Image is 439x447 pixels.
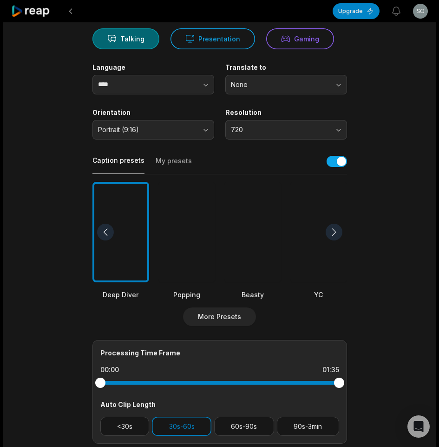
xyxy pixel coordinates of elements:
button: 30s-60s [152,417,211,436]
button: Gaming [266,28,334,49]
div: Beasty [224,290,281,300]
button: Portrait (9:16) [92,120,214,140]
div: 00:00 [100,365,119,374]
button: 60s-90s [214,417,274,436]
button: My presets [156,156,192,174]
label: Translate to [225,63,347,72]
div: Popping [158,290,215,300]
div: Deep Diver [92,290,149,300]
span: Portrait (9:16) [98,126,196,134]
button: More Presets [183,307,256,326]
div: Open Intercom Messenger [407,415,430,438]
button: Upgrade [333,3,380,19]
button: 90s-3min [277,417,339,436]
div: Auto Clip Length [100,400,339,409]
label: Language [92,63,214,72]
button: Caption presets [92,156,144,174]
button: 720 [225,120,347,140]
div: Processing Time Frame [100,348,339,358]
div: 01:35 [322,365,339,374]
label: Resolution [225,108,347,117]
button: Presentation [170,28,255,49]
span: None [231,80,328,89]
button: None [225,75,347,94]
span: 720 [231,126,328,134]
button: Talking [92,28,159,49]
label: Orientation [92,108,214,117]
div: YC [290,290,347,300]
button: <30s [100,417,150,436]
